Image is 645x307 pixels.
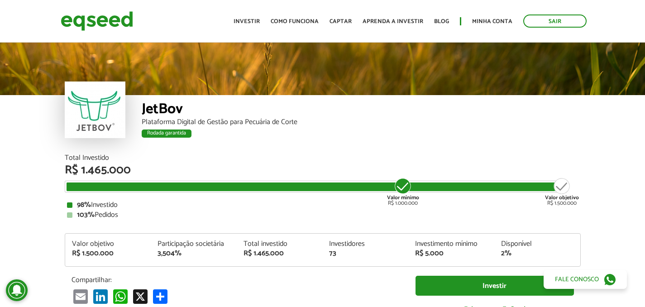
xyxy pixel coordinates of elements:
[67,211,578,219] div: Pedidos
[61,9,133,33] img: EqSeed
[234,19,260,24] a: Investir
[415,240,487,248] div: Investimento mínimo
[386,177,420,206] div: R$ 1.000.000
[544,270,627,289] a: Fale conosco
[77,209,95,221] strong: 103%
[65,154,581,162] div: Total Investido
[363,19,423,24] a: Aprenda a investir
[545,177,579,206] div: R$ 1.500.000
[72,289,90,304] a: Email
[330,19,352,24] a: Captar
[72,250,144,257] div: R$ 1.500.000
[329,240,401,248] div: Investidores
[472,19,512,24] a: Minha conta
[77,199,91,211] strong: 98%
[415,250,487,257] div: R$ 5.000
[329,250,401,257] div: 73
[271,19,319,24] a: Como funciona
[131,289,149,304] a: X
[158,240,230,248] div: Participação societária
[142,130,191,138] div: Rodada garantida
[501,250,573,257] div: 2%
[142,102,581,119] div: JetBov
[244,250,316,257] div: R$ 1.465.000
[72,240,144,248] div: Valor objetivo
[111,289,129,304] a: WhatsApp
[523,14,587,28] a: Sair
[434,19,449,24] a: Blog
[65,164,581,176] div: R$ 1.465.000
[158,250,230,257] div: 3,504%
[91,289,110,304] a: LinkedIn
[142,119,581,126] div: Plataforma Digital de Gestão para Pecuária de Corte
[67,201,578,209] div: Investido
[416,276,574,296] a: Investir
[151,289,169,304] a: Compartilhar
[387,193,419,202] strong: Valor mínimo
[244,240,316,248] div: Total investido
[501,240,573,248] div: Disponível
[72,276,402,284] p: Compartilhar:
[545,193,579,202] strong: Valor objetivo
